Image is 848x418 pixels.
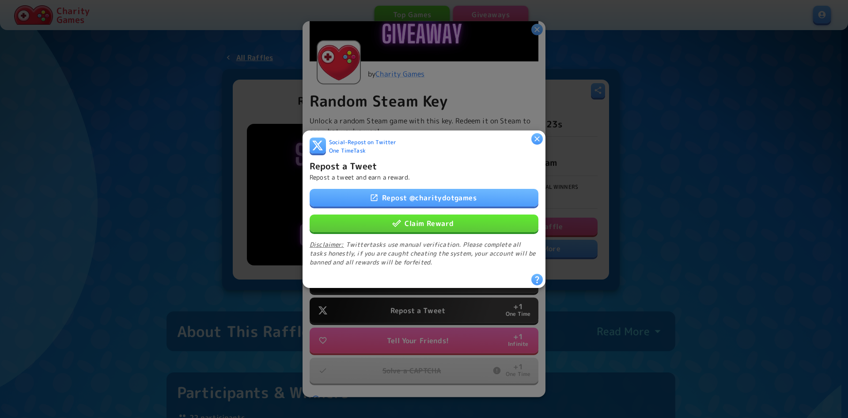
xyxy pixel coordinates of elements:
[310,173,410,181] p: Repost a tweet and earn a reward.
[310,214,538,232] button: Claim Reward
[310,240,538,266] p: Twitter tasks use manual verification. Please complete all tasks honestly, if you are caught chea...
[310,158,377,173] h6: Repost a Tweet
[310,240,344,248] u: Disclaimer:
[329,138,397,147] span: Social - Repost on Twitter
[329,147,366,155] span: One Time Task
[310,188,538,206] a: Repost @charitydotgames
